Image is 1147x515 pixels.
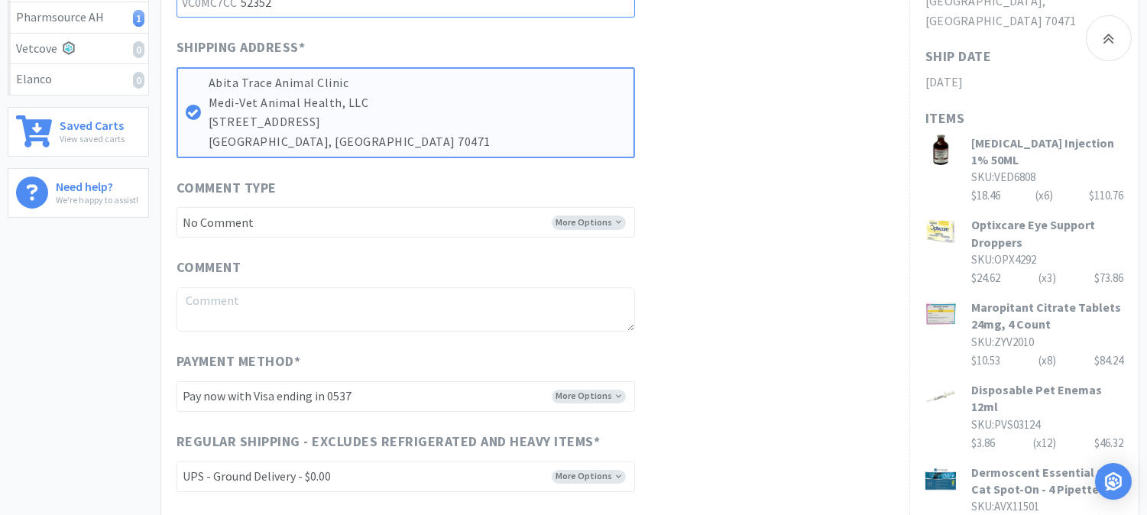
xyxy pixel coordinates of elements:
img: a236d7d2e5ac4d7698265bcf8e4c2868_586678.png [925,299,956,329]
div: $73.86 [1094,269,1123,287]
div: $24.62 [971,269,1123,287]
h3: Maropitant Citrate Tablets 24mg, 4 Count [971,299,1123,333]
span: SKU: ZYV2010 [971,335,1034,349]
h3: Disposable Pet Enemas 12ml [971,381,1123,416]
p: Abita Trace Animal Clinic [209,73,626,93]
div: (x 12 ) [1033,434,1056,452]
span: Shipping Address * [177,37,306,59]
div: (x 6 ) [1036,186,1054,205]
div: Elanco [16,70,141,89]
a: Elanco0 [8,64,148,95]
div: $10.53 [971,351,1123,370]
h6: Saved Carts [60,115,125,131]
h3: [MEDICAL_DATA] Injection 1% 50ML [971,134,1123,169]
p: Medi-Vet Animal Health, LLC [209,93,626,113]
span: SKU: OPX4292 [971,252,1036,267]
p: We're happy to assist! [56,193,138,207]
h3: Dermoscent Essential 6 Cat Spot-On - 4 Pipettes [971,464,1123,498]
img: b7aa302f787749648a5d1a145ac938bd_413743.png [925,216,956,247]
div: $46.32 [1094,434,1123,452]
span: Comment Type [177,177,277,199]
span: Regular Shipping - excludes refrigerated and heavy items * [177,431,601,453]
i: 1 [133,10,144,27]
h3: Optixcare Eye Support Droppers [971,216,1123,251]
div: Pharmsource AH [16,8,141,28]
div: (x 3 ) [1038,269,1056,287]
img: c2dfd462f5b14f29a1db3b2730975dad_158691.png [925,381,956,412]
div: (x 8 ) [1038,351,1056,370]
span: SKU: PVS03124 [971,417,1040,432]
div: $3.86 [971,434,1123,452]
span: Payment Method * [177,351,301,373]
span: Comment [177,257,241,279]
div: $110.76 [1089,186,1123,205]
div: Open Intercom Messenger [1095,463,1132,500]
div: $18.46 [971,186,1123,205]
img: 4fffc8d2af9b4a8dba8d4b907e8b61ee_755787.png [925,134,956,165]
div: Vetcove [16,39,141,59]
h2: [DATE] [925,73,1123,92]
div: $84.24 [1094,351,1123,370]
h1: Ship Date [925,46,992,68]
a: Pharmsource AH1 [8,2,148,34]
img: ebe0a2ae04744b6ba6a6361313bfdd19_316777.png [925,464,956,494]
i: 0 [133,41,144,58]
p: [GEOGRAPHIC_DATA], [GEOGRAPHIC_DATA] 70471 [209,132,626,152]
a: Saved CartsView saved carts [8,107,149,157]
p: View saved carts [60,131,125,146]
a: Vetcove0 [8,34,148,65]
i: 0 [133,72,144,89]
span: SKU: VED6808 [971,170,1035,184]
p: [STREET_ADDRESS] [209,112,626,132]
h1: Items [925,108,1123,130]
h6: Need help? [56,177,138,193]
span: SKU: AVX11501 [971,499,1039,513]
